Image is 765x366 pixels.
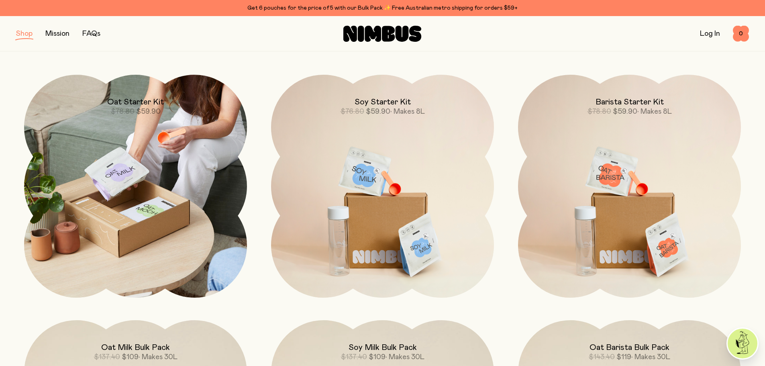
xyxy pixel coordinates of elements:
[16,3,749,13] div: Get 6 pouches for the price of 5 with our Bulk Pack ✨ Free Australian metro shipping for orders $59+
[101,343,170,352] h2: Oat Milk Bulk Pack
[107,97,164,107] h2: Oat Starter Kit
[341,354,367,361] span: $137.40
[700,30,720,37] a: Log In
[136,108,161,115] span: $59.90
[122,354,139,361] span: $109
[518,75,741,298] a: Barista Starter Kit$78.80$59.90• Makes 8L
[590,343,669,352] h2: Oat Barista Bulk Pack
[355,97,411,107] h2: Soy Starter Kit
[139,354,177,361] span: • Makes 30L
[349,343,417,352] h2: Soy Milk Bulk Pack
[271,75,494,298] a: Soy Starter Kit$76.80$59.90• Makes 8L
[341,108,364,115] span: $76.80
[588,108,611,115] span: $78.80
[369,354,386,361] span: $109
[386,354,424,361] span: • Makes 30L
[589,354,615,361] span: $143.40
[82,30,100,37] a: FAQs
[24,75,247,298] a: Oat Starter Kit$78.80$59.90
[94,354,120,361] span: $137.40
[596,97,664,107] h2: Barista Starter Kit
[45,30,69,37] a: Mission
[733,26,749,42] button: 0
[111,108,135,115] span: $78.80
[616,354,631,361] span: $119
[366,108,390,115] span: $59.90
[637,108,672,115] span: • Makes 8L
[631,354,670,361] span: • Makes 30L
[728,329,757,358] img: agent
[390,108,425,115] span: • Makes 8L
[613,108,637,115] span: $59.90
